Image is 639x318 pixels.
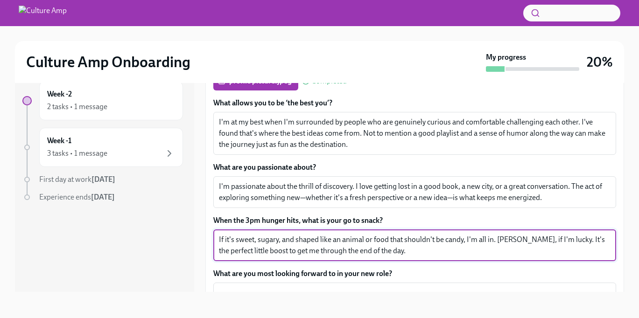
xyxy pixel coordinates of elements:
[219,234,611,256] textarea: If it's sweet, sugary, and shaped like an animal or food that shouldn't be candy, I'm all in. [PE...
[22,174,183,185] a: First day at work[DATE]
[47,89,72,99] h6: Week -2
[39,193,115,201] span: Experience ends
[486,52,526,62] strong: My progress
[91,193,115,201] strong: [DATE]
[213,269,616,279] label: What are you most looking forward to in your new role?
[19,6,67,21] img: Culture Amp
[213,215,616,226] label: When the 3pm hunger hits, what is your go to snack?
[213,162,616,173] label: What are you passionate about?
[91,175,115,184] strong: [DATE]
[587,54,613,70] h3: 20%
[47,136,71,146] h6: Week -1
[39,175,115,184] span: First day at work
[311,77,347,85] span: Completed
[26,53,190,71] h2: Culture Amp Onboarding
[47,102,107,112] div: 2 tasks • 1 message
[22,128,183,167] a: Week -13 tasks • 1 message
[219,117,611,150] textarea: I'm at my best when I'm surrounded by people who are genuinely curious and comfortable challengin...
[219,181,611,203] textarea: I'm passionate about the thrill of discovery. I love getting lost in a good book, a new city, or ...
[22,81,183,120] a: Week -22 tasks • 1 message
[213,98,616,108] label: What allows you to be ‘the best you’?
[47,148,107,159] div: 3 tasks • 1 message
